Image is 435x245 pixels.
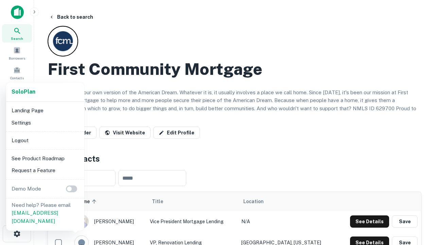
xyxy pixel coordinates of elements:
p: Demo Mode [9,185,44,193]
strong: Solo Plan [12,88,35,95]
li: Request a Feature [9,164,82,177]
li: Settings [9,117,82,129]
p: Need help? Please email [12,201,79,225]
li: See Product Roadmap [9,152,82,165]
a: [EMAIL_ADDRESS][DOMAIN_NAME] [12,210,58,224]
a: SoloPlan [12,88,35,96]
li: Logout [9,134,82,147]
li: Landing Page [9,104,82,117]
iframe: Chat Widget [401,191,435,223]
